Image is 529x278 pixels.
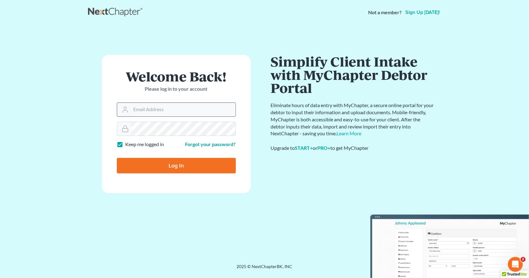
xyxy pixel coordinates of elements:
[271,55,435,94] h1: Simplify Client Intake with MyChapter Debtor Portal
[404,10,441,15] a: Sign up [DATE]!
[88,263,441,275] div: 2025 © NextChapterBK, INC
[337,130,362,136] a: Learn More
[271,102,435,137] p: Eliminate hours of data entry with MyChapter, a secure online portal for your debtor to input the...
[521,257,526,262] span: 2
[117,70,236,83] h1: Welcome Back!
[318,145,331,151] a: PRO+
[508,257,523,272] iframe: Intercom live chat
[126,141,164,148] label: Keep me logged in
[271,145,435,152] div: Upgrade to or to get MyChapter
[117,85,236,93] p: Please log in to your account
[295,145,313,151] a: START+
[368,9,402,16] strong: Not a member?
[117,158,236,173] input: Log In
[131,103,236,116] input: Email Address
[223,106,231,113] keeper-lock: Open Keeper Popup
[185,141,236,147] a: Forgot your password?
